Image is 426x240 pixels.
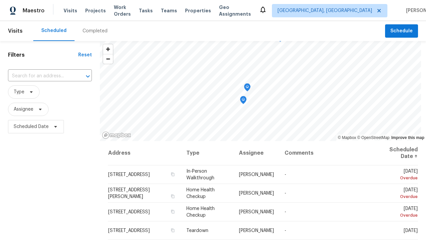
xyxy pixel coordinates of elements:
[103,44,113,54] button: Zoom in
[186,206,215,218] span: Home Health Checkup
[23,7,45,14] span: Maestro
[85,7,106,14] span: Projects
[103,54,113,64] button: Zoom out
[108,141,181,165] th: Address
[78,52,92,58] div: Reset
[139,8,153,13] span: Tasks
[161,7,177,14] span: Teams
[378,188,418,200] span: [DATE]
[186,188,215,199] span: Home Health Checkup
[83,28,107,34] div: Completed
[8,24,23,38] span: Visits
[385,24,418,38] button: Schedule
[108,228,150,233] span: [STREET_ADDRESS]
[378,169,418,181] span: [DATE]
[108,172,150,177] span: [STREET_ADDRESS]
[239,210,274,214] span: [PERSON_NAME]
[64,7,77,14] span: Visits
[14,123,49,130] span: Scheduled Date
[234,141,279,165] th: Assignee
[338,135,356,140] a: Mapbox
[378,212,418,219] div: Overdue
[239,191,274,196] span: [PERSON_NAME]
[391,135,424,140] a: Improve this map
[239,228,274,233] span: [PERSON_NAME]
[239,172,274,177] span: [PERSON_NAME]
[372,141,418,165] th: Scheduled Date ↑
[404,228,418,233] span: [DATE]
[8,71,73,81] input: Search for an address...
[114,4,131,17] span: Work Orders
[170,193,176,199] button: Copy Address
[278,7,372,14] span: [GEOGRAPHIC_DATA], [GEOGRAPHIC_DATA]
[100,41,421,141] canvas: Map
[378,193,418,200] div: Overdue
[102,131,131,139] a: Mapbox homepage
[170,171,176,177] button: Copy Address
[240,96,247,106] div: Map marker
[108,188,150,199] span: [STREET_ADDRESS][PERSON_NAME]
[285,172,286,177] span: -
[170,227,176,233] button: Copy Address
[8,52,78,58] h1: Filters
[186,228,208,233] span: Teardown
[244,83,251,94] div: Map marker
[279,141,372,165] th: Comments
[378,206,418,219] span: [DATE]
[186,169,214,180] span: In-Person Walkthrough
[357,135,389,140] a: OpenStreetMap
[41,27,67,34] div: Scheduled
[285,210,286,214] span: -
[219,4,251,17] span: Geo Assignments
[285,191,286,196] span: -
[108,210,150,214] span: [STREET_ADDRESS]
[14,89,24,95] span: Type
[14,106,33,113] span: Assignee
[390,27,413,35] span: Schedule
[170,209,176,215] button: Copy Address
[285,228,286,233] span: -
[378,175,418,181] div: Overdue
[185,7,211,14] span: Properties
[181,141,234,165] th: Type
[83,72,93,81] button: Open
